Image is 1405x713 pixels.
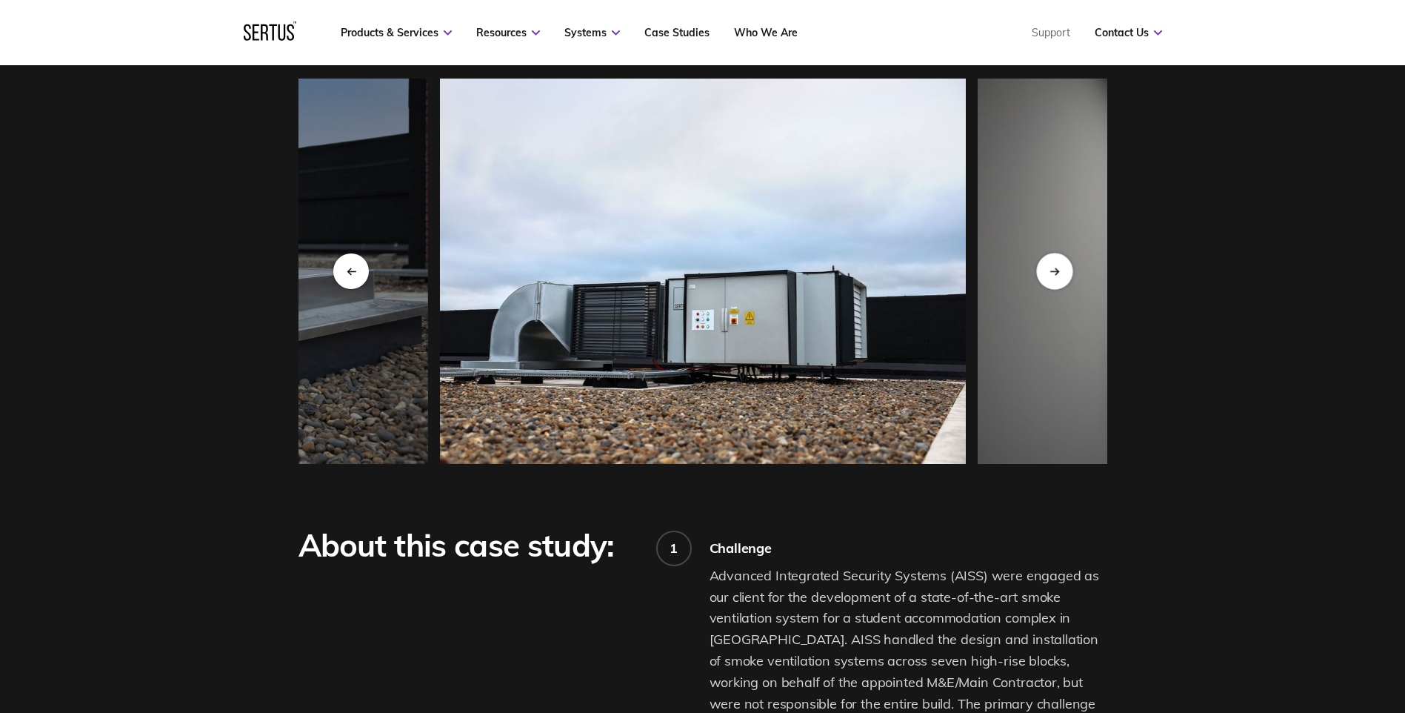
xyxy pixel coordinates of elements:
[298,528,635,563] div: About this case study:
[1073,117,1405,713] iframe: Chat Widget
[710,540,1107,557] div: Challenge
[341,26,452,39] a: Products & Services
[734,26,798,39] a: Who We Are
[670,540,678,557] div: 1
[333,253,369,289] div: Previous slide
[564,26,620,39] a: Systems
[1032,26,1070,39] a: Support
[476,26,540,39] a: Resources
[440,79,966,464] img: pod-close-up-0w9a9854-web-res.jpg
[1036,253,1072,289] div: Next slide
[644,26,710,39] a: Case Studies
[1095,26,1162,39] a: Contact Us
